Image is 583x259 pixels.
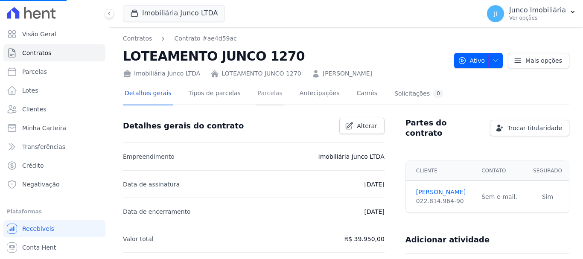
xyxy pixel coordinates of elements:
span: Transferências [22,143,65,151]
div: 0 [433,90,443,98]
h3: Adicionar atividade [405,235,490,245]
a: Contrato #ae4d59ac [174,34,236,43]
a: Recebíveis [3,220,105,237]
span: Visão Geral [22,30,56,38]
h3: Detalhes gerais do contrato [123,121,244,131]
span: Contratos [22,49,51,57]
p: [DATE] [364,179,384,189]
span: Parcelas [22,67,47,76]
a: Parcelas [3,63,105,80]
a: Detalhes gerais [123,83,173,105]
button: Imobiliária Junco LTDA [123,5,225,21]
a: LOTEAMENTO JUNCO 1270 [222,69,301,78]
td: Sem e-mail. [476,181,526,213]
span: Lotes [22,86,38,95]
a: Trocar titularidade [490,120,569,136]
p: Valor total [123,234,154,244]
a: [PERSON_NAME] [416,188,471,197]
p: Ver opções [509,15,566,21]
a: Parcelas [256,83,284,105]
a: Contratos [3,44,105,61]
div: Plataformas [7,207,102,217]
span: Trocar titularidade [507,124,562,132]
p: R$ 39.950,00 [344,234,385,244]
span: Mais opções [525,56,562,65]
a: Crédito [3,157,105,174]
div: 022.814.964-90 [416,197,471,206]
a: Negativação [3,176,105,193]
span: Minha Carteira [22,124,66,132]
h3: Partes do contrato [405,118,483,138]
a: Mais opções [508,53,569,68]
a: Solicitações0 [393,83,445,105]
span: Ativo [458,53,485,68]
div: Imobiliária Junco LTDA [123,69,200,78]
th: Segurado [526,161,569,181]
th: Cliente [406,161,476,181]
span: Recebíveis [22,224,54,233]
a: Carnês [355,83,379,105]
a: Transferências [3,138,105,155]
h2: LOTEAMENTO JUNCO 1270 [123,47,447,66]
a: Visão Geral [3,26,105,43]
a: Contratos [123,34,152,43]
nav: Breadcrumb [123,34,237,43]
span: Alterar [357,122,377,130]
span: JI [494,11,497,17]
span: Conta Hent [22,243,56,252]
a: Conta Hent [3,239,105,256]
span: Negativação [22,180,60,189]
a: [PERSON_NAME] [323,69,372,78]
p: Imobiliária Junco LTDA [318,151,385,162]
span: Clientes [22,105,46,113]
th: Contato [476,161,526,181]
p: [DATE] [364,207,384,217]
nav: Breadcrumb [123,34,447,43]
span: Crédito [22,161,44,170]
a: Antecipações [298,83,341,105]
p: Junco Imobiliária [509,6,566,15]
td: Sim [526,181,569,213]
button: JI Junco Imobiliária Ver opções [480,2,583,26]
p: Empreendimento [123,151,175,162]
div: Solicitações [394,90,443,98]
a: Lotes [3,82,105,99]
a: Minha Carteira [3,119,105,137]
p: Data de encerramento [123,207,191,217]
a: Tipos de parcelas [187,83,242,105]
a: Clientes [3,101,105,118]
button: Ativo [454,53,503,68]
p: Data de assinatura [123,179,180,189]
a: Alterar [339,118,385,134]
